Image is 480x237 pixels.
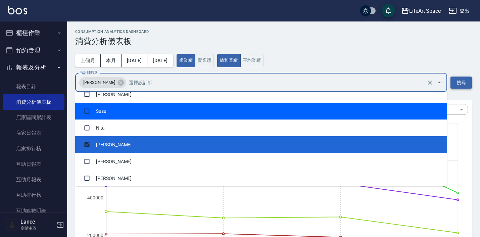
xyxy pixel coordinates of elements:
li: Susu [75,103,447,120]
button: 搜尋 [450,77,472,89]
li: Nita [75,120,447,136]
h3: 消費分析儀表板 [75,37,472,46]
label: 設計師篩選 [80,70,97,75]
li: [PERSON_NAME] [75,136,447,153]
button: 虛業績 [177,54,195,67]
button: LifeArt Space [398,4,443,18]
div: [PERSON_NAME] [79,77,126,88]
img: Logo [8,6,27,14]
a: 互助日報表 [3,156,64,172]
button: [DATE] [147,54,173,67]
button: [DATE] [122,54,147,67]
div: LifeArt Space [409,7,441,15]
button: 實業績 [195,54,214,67]
a: 互助排行榜 [3,187,64,203]
input: 選擇設計師 [127,77,425,88]
button: 登出 [446,5,472,17]
li: [PERSON_NAME] [75,170,447,187]
a: 店家區間累計表 [3,110,64,125]
a: 店家排行榜 [3,141,64,156]
button: Close [434,77,445,88]
a: 報表目錄 [3,79,64,94]
a: 互助月報表 [3,172,64,187]
button: 預約管理 [3,42,64,59]
button: 報表及分析 [3,59,64,76]
button: 櫃檯作業 [3,24,64,42]
li: [PERSON_NAME] [75,86,447,103]
p: 高階主管 [20,225,55,231]
h2: consumption analytics dashboard [75,30,472,34]
a: 店家日報表 [3,125,64,141]
button: Clear [425,78,435,87]
li: [PERSON_NAME] [75,153,447,170]
span: [PERSON_NAME] [79,79,119,86]
button: 平均業績 [240,54,264,67]
button: save [382,4,395,17]
button: 上個月 [75,54,101,67]
img: Person [5,218,19,232]
tspan: 400000 [87,195,103,200]
button: 總和業績 [217,54,241,67]
h5: Lance [20,219,55,225]
a: 互助點數明細 [3,203,64,219]
a: 消費分析儀表板 [3,94,64,110]
button: 本月 [101,54,122,67]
